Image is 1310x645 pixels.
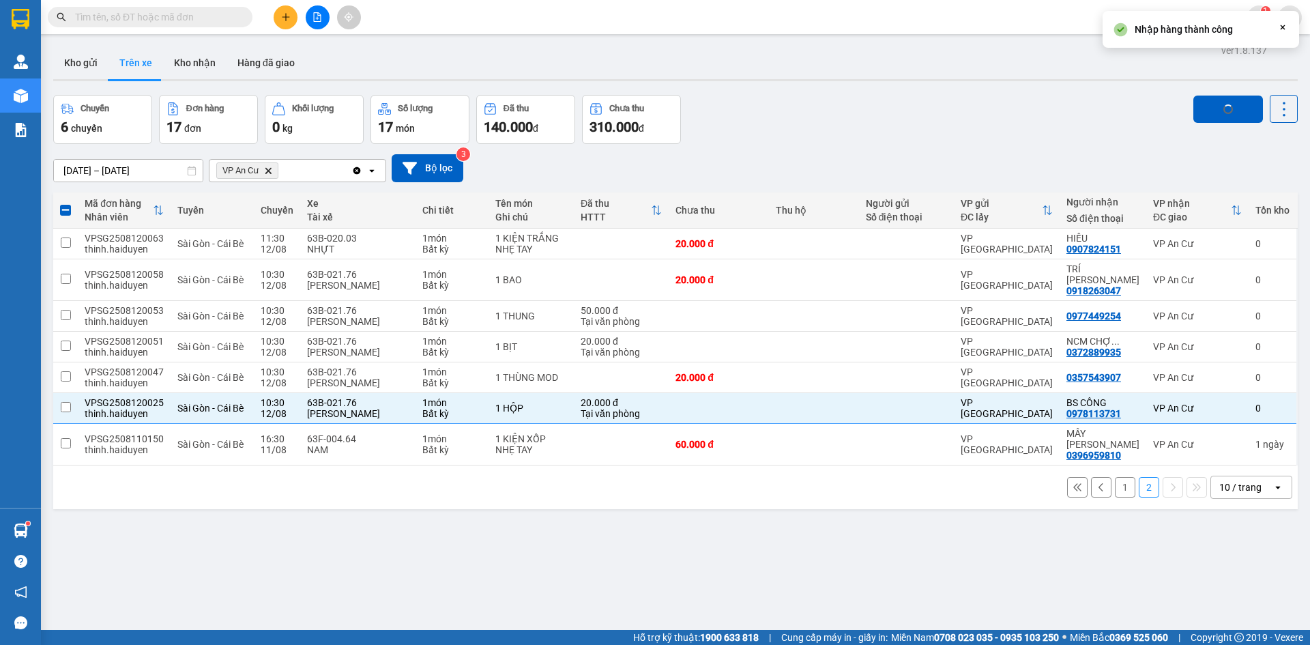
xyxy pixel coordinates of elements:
span: Miền Bắc [1070,630,1168,645]
div: Bất kỳ [422,444,482,455]
div: 11/08 [261,444,293,455]
div: HTTT [581,212,651,223]
span: anac.haiduyen [1154,8,1247,25]
span: Sài Gòn - Cái Bè [177,238,244,249]
div: Bất kỳ [422,244,482,255]
div: thinh.haiduyen [85,444,164,455]
span: search [57,12,66,22]
img: solution-icon [14,123,28,137]
span: VP An Cư, close by backspace [216,162,278,179]
span: ngày [1263,439,1284,450]
div: 20.000 đ [581,397,662,408]
div: 10:30 [261,397,293,408]
div: 20.000 đ [675,238,762,249]
div: NAM [307,444,409,455]
th: Toggle SortBy [78,192,171,229]
div: thinh.haiduyen [85,280,164,291]
span: 17 [166,119,181,135]
div: VP An Cư [1153,372,1242,383]
div: Bất kỳ [422,280,482,291]
span: Sài Gòn - Cái Bè [177,372,244,383]
div: 50.000 đ [581,305,662,316]
button: Hàng đã giao [227,46,306,79]
div: 1 món [422,367,482,377]
div: ĐC lấy [961,212,1042,223]
span: đ [639,123,644,134]
div: Số điện thoại [866,212,947,223]
div: thinh.haiduyen [85,347,164,358]
div: Số lượng [398,104,433,113]
div: VP An Cư [1153,274,1242,285]
input: Select a date range. [54,160,203,182]
div: Chưa thu [675,205,762,216]
div: Đơn hàng [186,104,224,113]
div: [PERSON_NAME] [307,316,409,327]
span: ... [1111,336,1120,347]
div: 1 món [422,433,482,444]
div: 1 KIỆN XỐP [495,433,567,444]
strong: 0369 525 060 [1109,632,1168,643]
div: 1 BAO [495,274,567,285]
div: 1 KIỆN TRẮNG [495,233,567,244]
div: 1 món [422,336,482,347]
span: file-add [312,12,322,22]
div: 10:30 [261,269,293,280]
span: Sài Gòn - Cái Bè [177,311,244,321]
svg: open [1272,482,1283,493]
sup: 1 [1261,6,1270,16]
span: 140.000 [484,119,533,135]
div: NCM CHỢ CÁI NỨA [1066,336,1139,347]
div: Đã thu [581,198,651,209]
div: VP An Cư [1153,439,1242,450]
div: 11:30 [261,233,293,244]
div: 12/08 [261,408,293,419]
button: Đơn hàng17đơn [159,95,258,144]
span: Cung cấp máy in - giấy in: [781,630,888,645]
div: 63B-021.76 [307,367,409,377]
span: 0 [272,119,280,135]
div: VPSG2508120058 [85,269,164,280]
div: Người gửi [866,198,947,209]
div: 0907824151 [1066,244,1121,255]
div: thinh.haiduyen [85,316,164,327]
div: thinh.haiduyen [85,244,164,255]
div: 12/08 [261,280,293,291]
img: warehouse-icon [14,55,28,69]
div: Tuyến [177,205,247,216]
span: 310.000 [589,119,639,135]
div: 0 [1255,274,1290,285]
span: question-circle [14,555,27,568]
button: Kho nhận [163,46,227,79]
div: 63F-004.64 [307,433,409,444]
th: Toggle SortBy [574,192,669,229]
span: 6 [61,119,68,135]
div: 0978113731 [1066,408,1121,419]
div: 1 BỊT [495,341,567,352]
svg: Clear all [351,165,362,176]
img: warehouse-icon [14,89,28,103]
div: Bất kỳ [422,377,482,388]
button: Đã thu140.000đ [476,95,575,144]
input: Tìm tên, số ĐT hoặc mã đơn [75,10,236,25]
div: Bất kỳ [422,408,482,419]
div: 63B-021.76 [307,336,409,347]
div: 60.000 đ [675,439,762,450]
div: Khối lượng [292,104,334,113]
div: 12/08 [261,316,293,327]
div: 10:30 [261,305,293,316]
div: 63B-021.76 [307,305,409,316]
span: Sài Gòn - Cái Bè [177,274,244,285]
div: thinh.haiduyen [85,408,164,419]
span: ⚪️ [1062,635,1066,640]
div: Chưa thu [609,104,644,113]
div: NHẸ TAY [495,444,567,455]
div: 1 [1255,439,1290,450]
span: đơn [184,123,201,134]
button: file-add [306,5,330,29]
button: 2 [1139,477,1159,498]
span: VP An Cư [222,165,259,176]
button: Bộ lọc [392,154,463,182]
div: Tại văn phòng [581,316,662,327]
div: 63B-020.03 [307,233,409,244]
sup: 3 [456,147,470,161]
